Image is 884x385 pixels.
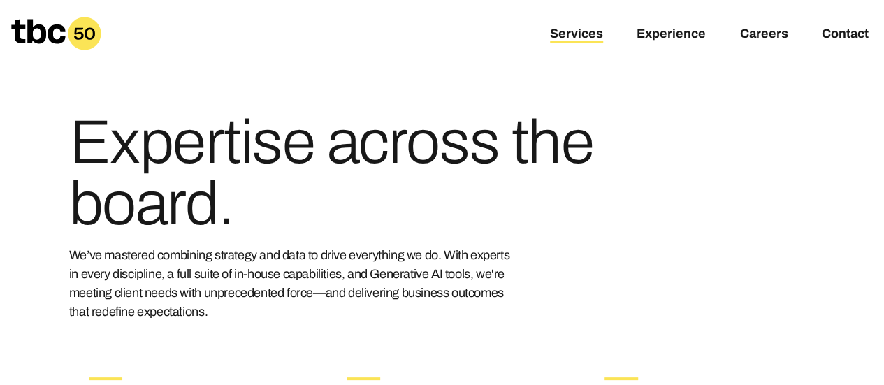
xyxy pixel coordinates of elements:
a: Experience [637,27,706,43]
a: Careers [739,27,788,43]
a: Contact [821,27,868,43]
a: Homepage [11,17,101,50]
h1: Expertise across the board. [69,112,606,235]
a: Services [550,27,603,43]
p: We’ve mastered combining strategy and data to drive everything we do. With experts in every disci... [69,246,516,321]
